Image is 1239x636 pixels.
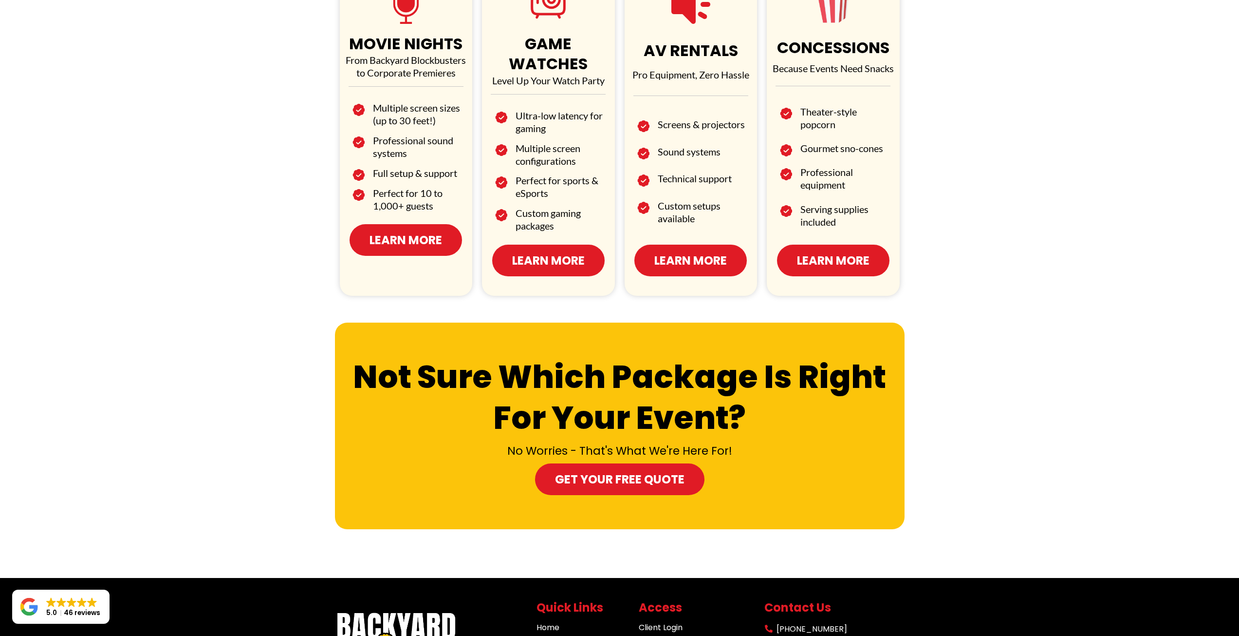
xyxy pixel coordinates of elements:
h2: Technical support [658,172,747,185]
h2: Professional sound systems [373,134,462,159]
h2: Theater-style popcorn [800,105,890,131]
img: Image [637,118,649,135]
a: Close GoogleGoogleGoogleGoogleGoogle 5.046 reviews [12,590,110,624]
img: Image [637,172,649,189]
h1: MOVIE NIGHTS [342,34,470,54]
p: to Corporate Premieres [342,66,470,79]
img: Image [495,174,507,191]
h1: Contact Us [764,600,902,615]
img: Image [780,105,792,122]
h2: No Worries - That's What We're Here For! [337,444,902,459]
h2: Multiple screen sizes (up to 30 feet!) [373,101,462,127]
img: Image [495,109,507,126]
span: Learn More [370,231,442,249]
p: Level Up Your Watch Party [484,74,612,87]
img: Image [780,203,792,220]
p: From Backyard Blockbusters [342,54,470,66]
h2: packages [516,219,605,232]
h2: Serving supplies included [800,203,890,228]
p: Pro Equipment, Zero Hassle [627,68,755,81]
h2: Multiple screen configurations [516,142,605,167]
span: Learn More [797,252,869,269]
h1: CONCESSIONS [769,38,897,58]
h2: Screens & projectors [658,118,747,131]
img: Image [352,187,365,204]
h2: Full setup & support [373,167,462,179]
h2: Perfect for 10 to 1,000+ guests [373,187,462,212]
h2: Custom setups available [658,199,747,225]
img: Image [352,167,365,184]
h2: Professional equipment [800,166,890,191]
span: Learn More [512,252,585,269]
h2: Sound systems [658,145,747,158]
img: Image [352,134,365,151]
h1: GAME WATCHES [484,34,612,74]
h1: Not Sure Which Package Is Right For Your Event? [337,357,902,439]
img: Image [780,142,792,159]
a: Learn More [350,224,462,256]
span: Learn More [654,252,727,269]
h2: Custom gaming [516,207,605,219]
img: Image [495,142,507,159]
a: [PHONE_NUMBER] [777,623,847,635]
p: Because Events Need Snacks [769,62,897,75]
h1: Access [639,600,759,615]
a: Get your Free Quote [535,463,704,495]
a: Client Login [639,622,683,633]
img: Image [637,145,649,162]
h1: AV RENTALS [627,40,755,61]
h2: Perfect for sports & eSports [516,174,605,199]
img: Image [352,101,365,118]
img: Image [780,166,792,183]
span: Get your Free Quote [555,471,684,488]
h1: Quick Links [536,600,617,615]
img: Image [495,207,507,224]
h2: Ultra-low latency for gaming [516,109,605,135]
h2: Gourmet sno-cones [800,142,890,154]
img: Image [637,199,649,216]
a: Home [536,622,559,633]
a: Learn More [492,245,605,276]
a: Learn More [634,245,747,276]
a: Learn More [777,245,889,276]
